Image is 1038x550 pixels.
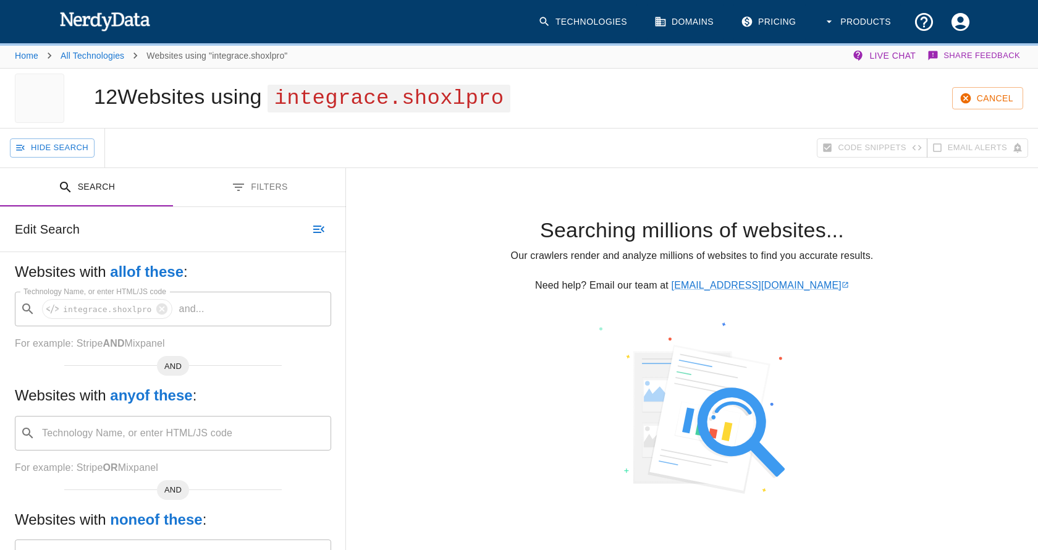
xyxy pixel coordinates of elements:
nav: breadcrumb [15,43,287,68]
p: Our crawlers render and analyze millions of websites to find you accurate results. Need help? Ema... [366,248,1018,293]
button: Live Chat [850,43,921,68]
span: AND [157,484,189,496]
a: Home [15,51,38,61]
h6: Edit Search [15,219,80,239]
button: Filters [173,168,346,207]
iframe: Drift Widget Chat Controller [976,462,1023,509]
h4: Searching millions of websites... [366,218,1018,243]
b: none of these [110,511,202,528]
a: Pricing [733,4,806,40]
a: All Technologies [61,51,124,61]
h5: Websites with : [15,386,331,405]
p: For example: Stripe Mixpanel [15,460,331,475]
button: Cancel [952,87,1023,110]
h5: Websites with : [15,510,331,530]
p: For example: Stripe Mixpanel [15,336,331,351]
b: any of these [110,387,192,404]
span: AND [157,360,189,373]
button: Support and Documentation [906,4,942,40]
button: Account Settings [942,4,979,40]
h5: Websites with : [15,262,331,282]
span: integrace.shoxlpro [268,85,510,112]
p: and ... [174,302,209,316]
img: undraw_file_searching_duff.svg [568,323,754,494]
a: Domains [647,4,724,40]
h4: 12 Websites using [94,85,268,108]
button: Products [816,4,901,40]
p: Websites using "integrace.shoxlpro" [146,49,287,62]
b: AND [103,338,124,349]
img: NerdyData.com [59,9,150,33]
label: Technology Name, or enter HTML/JS code [23,286,166,297]
a: Technologies [531,4,637,40]
b: OR [103,462,117,473]
button: Hide Search [10,138,95,158]
button: Share Feedback [926,43,1023,68]
b: all of these [110,263,184,280]
a: [EMAIL_ADDRESS][DOMAIN_NAME] [672,280,849,290]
